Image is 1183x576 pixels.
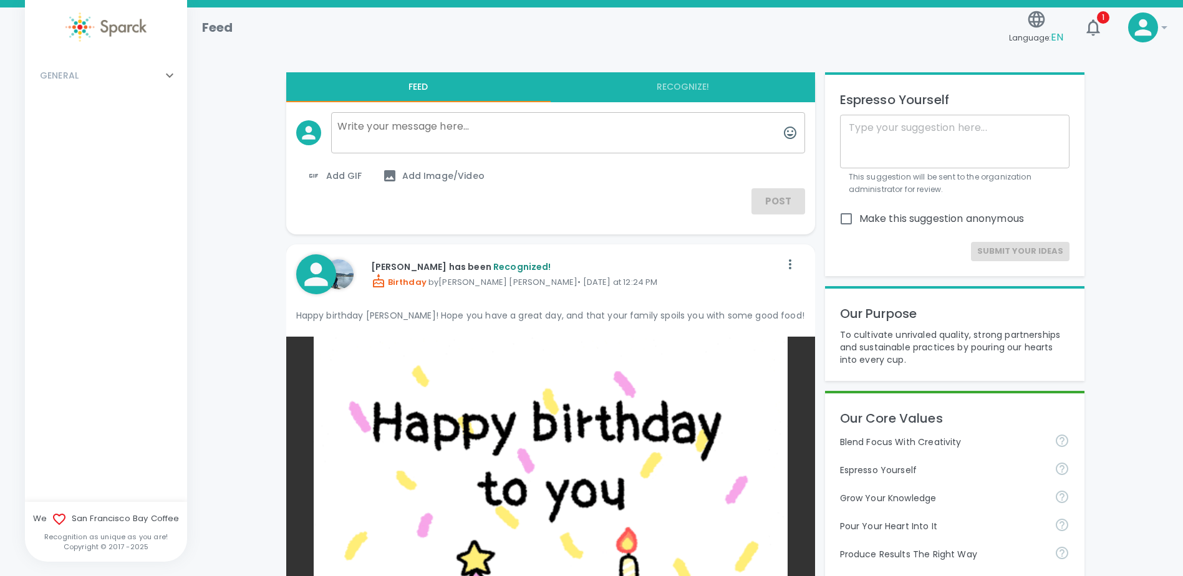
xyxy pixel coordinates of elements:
[40,69,79,82] p: GENERAL
[371,276,427,288] span: Birthday
[296,309,805,322] p: Happy birthday [PERSON_NAME]! Hope you have a great day, and that your family spoils you with som...
[1009,29,1063,46] span: Language:
[25,542,187,552] p: Copyright © 2017 - 2025
[840,436,1045,448] p: Blend Focus With Creativity
[382,168,485,183] span: Add Image/Video
[25,12,187,42] a: Sparck logo
[840,329,1070,366] p: To cultivate unrivaled quality, strong partnerships and sustainable practices by pouring our hear...
[371,274,780,289] p: by [PERSON_NAME] [PERSON_NAME] • [DATE] at 12:24 PM
[1078,12,1108,42] button: 1
[286,72,551,102] button: Feed
[840,304,1070,324] p: Our Purpose
[840,464,1045,476] p: Espresso Yourself
[25,532,187,542] p: Recognition as unique as you are!
[1097,11,1109,24] span: 1
[840,520,1045,532] p: Pour Your Heart Into It
[25,57,187,94] div: GENERAL
[1051,30,1063,44] span: EN
[1055,433,1070,448] svg: Achieve goals today and innovate for tomorrow
[849,171,1061,196] p: This suggestion will be sent to the organization administrator for review.
[1055,461,1070,476] svg: Share your voice and your ideas
[840,492,1045,504] p: Grow Your Knowledge
[202,17,233,37] h1: Feed
[840,90,1070,110] p: Espresso Yourself
[65,12,147,42] img: Sparck logo
[493,261,551,273] span: Recognized!
[286,72,815,102] div: interaction tabs
[859,211,1025,226] span: Make this suggestion anonymous
[840,408,1070,428] p: Our Core Values
[1055,545,1070,560] svg: Find success working together and doing the right thing
[306,168,362,183] span: Add GIF
[551,72,815,102] button: Recognize!
[25,512,187,527] span: We San Francisco Bay Coffee
[840,548,1045,560] p: Produce Results The Right Way
[1055,489,1070,504] svg: Follow your curiosity and learn together
[1004,6,1068,50] button: Language:EN
[371,261,780,273] p: [PERSON_NAME] has been
[1055,517,1070,532] svg: Come to work to make a difference in your own way
[324,259,354,289] img: Picture of Anna Belle Heredia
